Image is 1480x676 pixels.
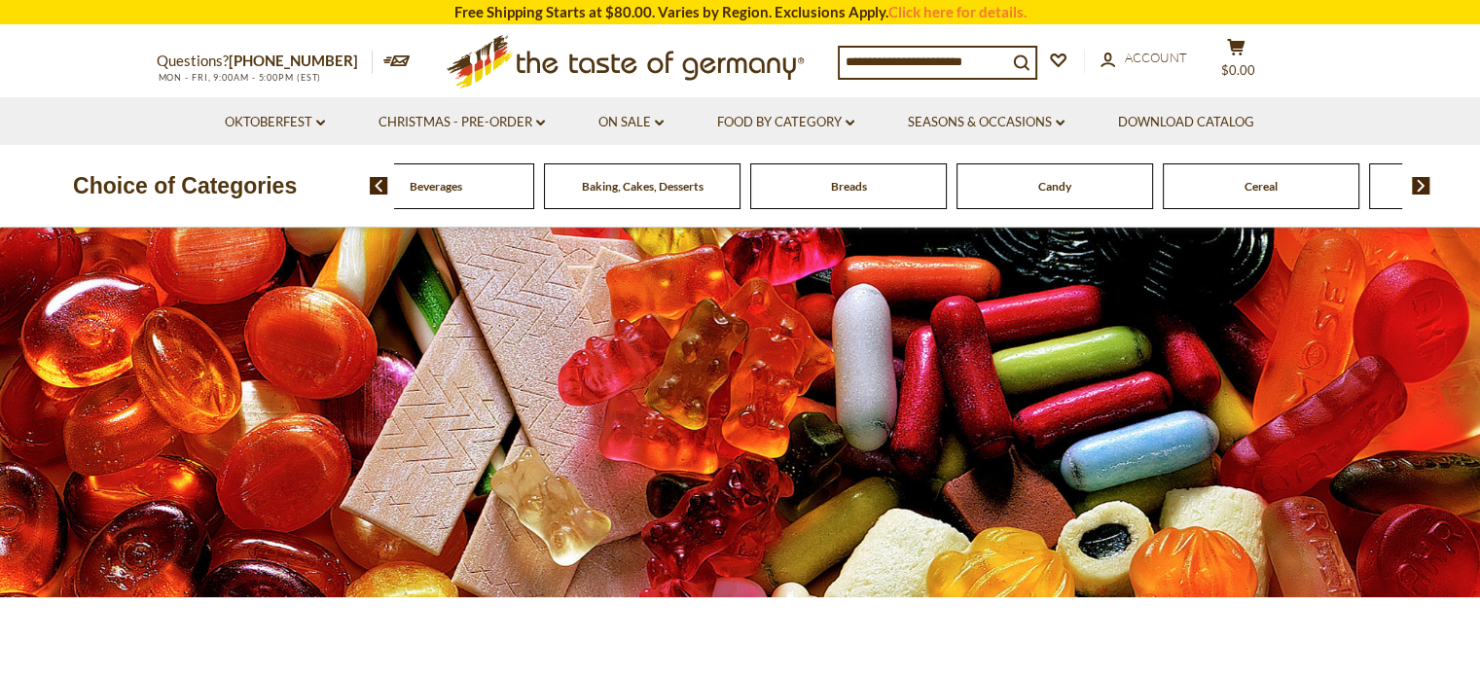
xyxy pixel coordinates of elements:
[582,179,704,194] a: Baking, Cakes, Desserts
[370,177,388,195] img: previous arrow
[1118,112,1254,133] a: Download Catalog
[1245,179,1278,194] a: Cereal
[908,112,1065,133] a: Seasons & Occasions
[717,112,854,133] a: Food By Category
[1412,177,1430,195] img: next arrow
[1125,50,1187,65] span: Account
[1038,179,1071,194] a: Candy
[831,179,867,194] a: Breads
[157,72,322,83] span: MON - FRI, 9:00AM - 5:00PM (EST)
[598,112,664,133] a: On Sale
[229,52,358,69] a: [PHONE_NUMBER]
[225,112,325,133] a: Oktoberfest
[157,49,373,74] p: Questions?
[1101,48,1187,69] a: Account
[410,179,462,194] a: Beverages
[888,3,1027,20] a: Click here for details.
[1221,62,1255,78] span: $0.00
[1208,38,1266,87] button: $0.00
[379,112,545,133] a: Christmas - PRE-ORDER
